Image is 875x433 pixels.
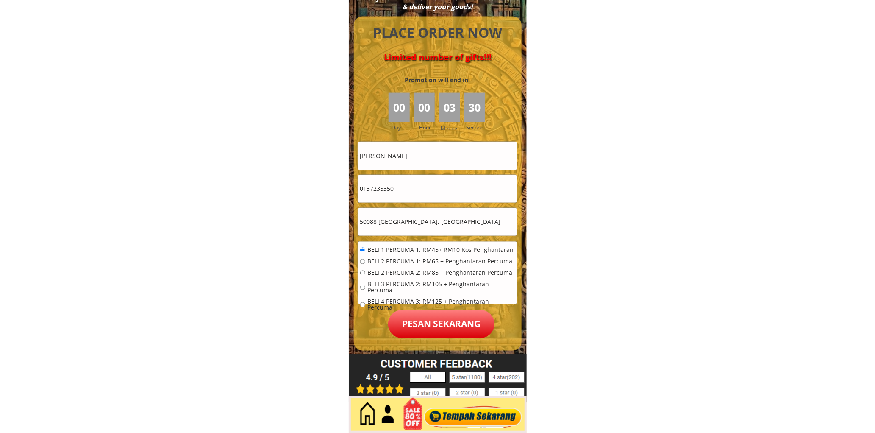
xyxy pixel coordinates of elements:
input: Alamat [358,208,517,236]
h3: Minute [441,124,459,132]
h3: Second [467,123,487,131]
input: Telefon [358,175,517,203]
span: BELI 2 PERCUMA 2: RM85 + Penghantaran Percuma [367,270,515,276]
h3: Hour [419,123,437,131]
span: BELI 3 PERCUMA 2: RM105 + Penghantaran Percuma [367,282,515,293]
input: Nama [358,142,517,170]
span: BELI 1 PERCUMA 1: RM45+ RM10 Kos Penghantaran [367,247,515,253]
h4: PLACE ORDER NOW [364,23,512,42]
h3: Day [392,123,413,131]
p: Pesan sekarang [388,310,494,338]
span: BELI 4 PERCUMA 3: RM125 + Penghantaran Percuma [367,299,515,311]
h4: Limited number of gifts!!! [364,52,512,62]
h3: Promotion will end in: [389,75,485,85]
span: BELI 2 PERCUMA 1: RM65 + Penghantaran Percuma [367,259,515,265]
